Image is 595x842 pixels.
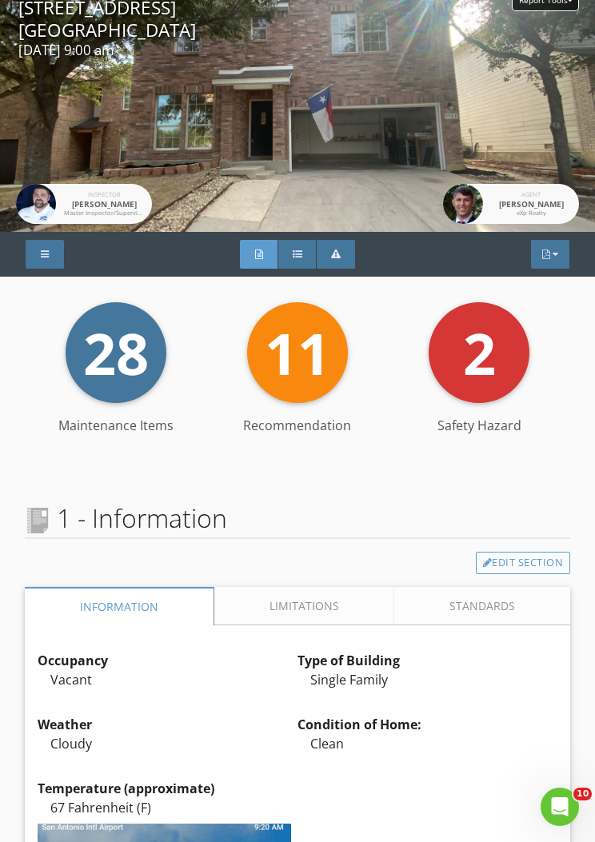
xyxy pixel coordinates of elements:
a: Edit Section [476,552,571,574]
div: Maintenance Items [25,416,206,435]
span: 10 [573,788,592,800]
iframe: Intercom live chat [541,788,579,826]
span: 1 - Information [25,499,570,539]
div: Vacant [38,670,297,689]
div: Clean [297,734,557,753]
div: 67 [38,798,297,817]
div: Safety Hazard [389,416,570,435]
div: Inspector [64,192,144,198]
strong: Weather [38,716,92,733]
strong: Condition of Home: [297,716,421,733]
img: 8334a47d40204d029b6682c9b1fdee83.jpeg [16,184,56,224]
div: Recommendation [206,416,388,435]
a: Limitations [214,587,395,625]
span: 2 [463,313,496,392]
span: Fahrenheit (F) [68,799,151,816]
div: [PERSON_NAME] [64,198,144,210]
a: Inspector [PERSON_NAME] Master Inspector/Supervisor TREC# 22835 [16,184,152,224]
div: Master Inspector/Supervisor TREC# 22835 [64,210,144,217]
img: 49BEC7EC-39A3-4B04-926F-E762A2DAB05A_4_5005_c.jpeg [443,184,483,224]
span: 11 [265,313,330,392]
div: Cloudy [38,734,297,753]
div: eXp Realty [491,210,571,217]
div: Agent [491,192,571,198]
div: Single Family [297,670,557,689]
div: [PERSON_NAME] [491,198,571,210]
strong: Occupancy [38,652,108,669]
a: Standards [394,587,570,625]
strong: Type of Building [297,652,400,669]
span: 28 [83,313,149,392]
strong: Temperature (approximate) [38,780,214,797]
